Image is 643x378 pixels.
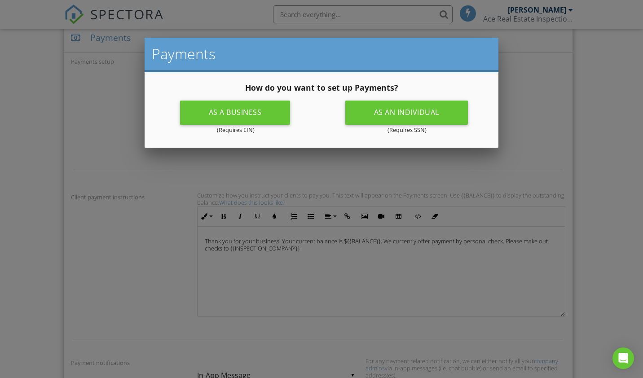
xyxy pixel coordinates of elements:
[152,45,491,63] h2: Payments
[180,107,292,117] a: As a business
[155,83,488,92] h5: How do you want to set up Payments?
[155,126,316,133] div: (Requires EIN)
[327,126,488,133] div: (Requires SSN)
[345,107,469,117] a: As an individual
[612,347,634,369] div: Open Intercom Messenger
[180,101,291,125] div: As a business
[345,101,468,125] div: As an individual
